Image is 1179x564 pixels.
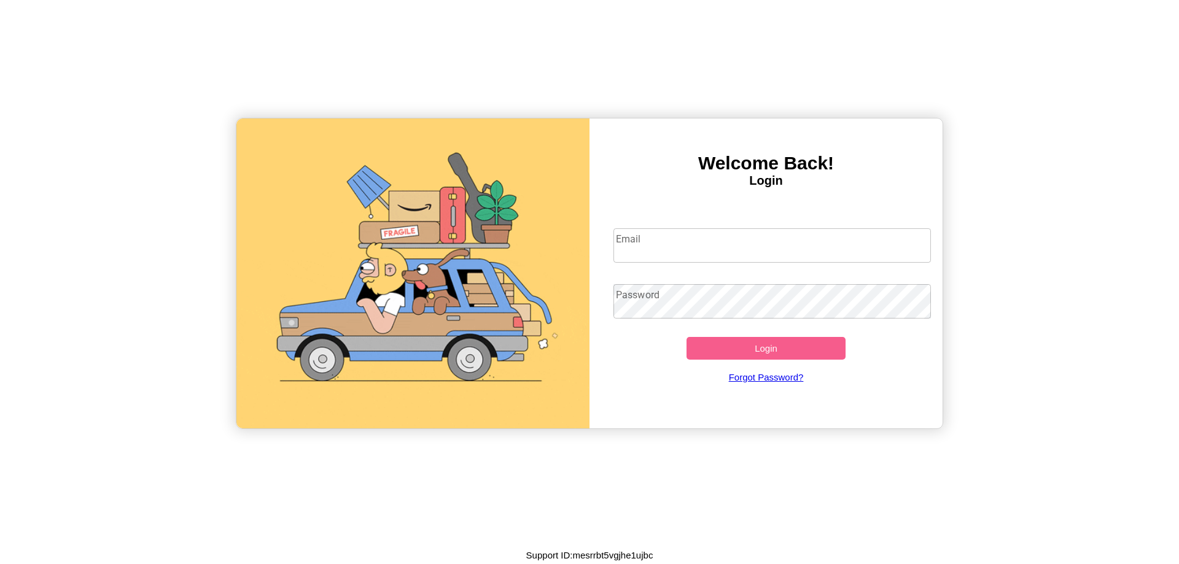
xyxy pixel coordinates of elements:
a: Forgot Password? [607,360,925,395]
p: Support ID: mesrrbt5vgjhe1ujbc [526,547,653,563]
img: gif [236,118,589,428]
button: Login [687,337,846,360]
h4: Login [589,174,943,188]
h3: Welcome Back! [589,153,943,174]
